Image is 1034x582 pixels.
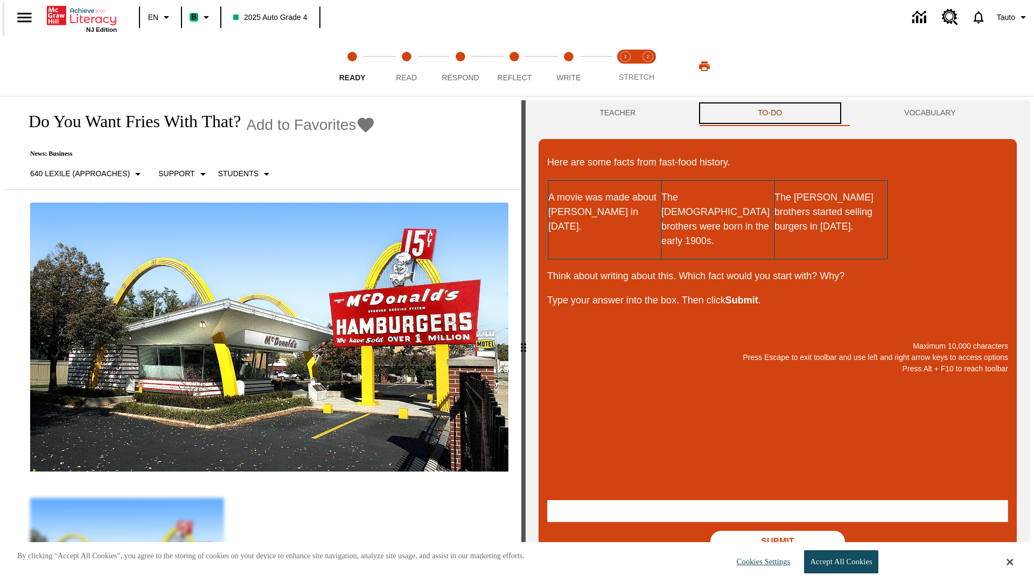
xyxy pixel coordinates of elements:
div: activity [526,100,1030,582]
button: Submit [710,531,845,552]
div: reading [4,100,521,577]
button: Reflect step 4 of 5 [483,37,546,96]
div: Press Enter or Spacebar and then press right and left arrow keys to move the slider [521,100,526,582]
p: 640 Lexile (Approaches) [30,168,130,179]
p: Support [158,168,194,179]
p: Maximum 10,000 characters [547,341,1008,352]
span: Add to Favorites [246,116,356,134]
button: Cookies Settings [727,551,794,573]
a: Notifications [965,3,993,31]
button: Select Lexile, 640 Lexile (Approaches) [26,164,149,184]
button: Add to Favorites - Do You Want Fries With That? [246,115,375,134]
button: Print [687,57,722,76]
button: Close [1007,557,1013,567]
text: 2 [646,54,649,59]
p: The [DEMOGRAPHIC_DATA] brothers were born in the early 1900s. [661,190,773,248]
button: Scaffolds, Support [154,164,213,184]
button: Open side menu [9,2,40,33]
button: Stretch Read step 1 of 2 [610,37,641,96]
p: The [PERSON_NAME] brothers started selling burgers in [DATE]. [774,190,886,234]
span: Read [396,73,417,82]
body: Maximum 10,000 characters Press Escape to exit toolbar and use left and right arrow keys to acces... [4,9,157,18]
button: VOCABULARY [843,100,1017,126]
span: Reflect [498,73,532,82]
p: Think about writing about this. Which fact would you start with? Why? [547,269,1008,283]
text: 1 [624,54,626,59]
button: Profile/Settings [993,8,1034,27]
span: EN [148,12,158,23]
h1: Do You Want Fries With That? [17,112,241,131]
p: Type your answer into the box. Then click . [547,293,1008,308]
div: Instructional Panel Tabs [539,100,1017,126]
span: NJ Edition [86,26,117,33]
p: By clicking “Accept All Cookies”, you agree to the storing of cookies on your device to enhance s... [17,551,525,562]
button: TO-DO [697,100,843,126]
span: 2025 Auto Grade 4 [233,12,308,23]
button: Stretch Respond step 2 of 2 [632,37,663,96]
span: STRETCH [619,73,654,81]
button: Language: EN, Select a language [143,8,178,27]
span: Respond [442,73,479,82]
p: News: Business [17,150,375,158]
button: Select Student [214,164,277,184]
span: B [191,10,197,24]
a: Resource Center, Will open in new tab [935,3,965,32]
span: Ready [339,73,366,82]
button: Respond step 3 of 5 [429,37,492,96]
p: Press Alt + F10 to reach toolbar [547,363,1008,375]
button: Write step 5 of 5 [537,37,600,96]
p: A movie was made about [PERSON_NAME] in [DATE]. [548,190,660,234]
img: One of the first McDonald's stores, with the iconic red sign and golden arches. [30,203,508,472]
span: Write [556,73,581,82]
span: Tauto [997,12,1015,23]
p: Press Escape to exit toolbar and use left and right arrow keys to access options [547,352,1008,363]
div: Home [47,4,117,33]
p: Here are some facts from fast-food history. [547,155,1008,170]
button: Accept All Cookies [804,550,878,573]
strong: Submit [725,295,758,306]
p: Students [218,168,258,179]
button: Teacher [539,100,697,126]
a: Data Center [906,3,935,32]
button: Ready step 1 of 5 [321,37,383,96]
button: Boost Class color is mint green. Change class color [185,8,217,27]
button: Read step 2 of 5 [375,37,437,96]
